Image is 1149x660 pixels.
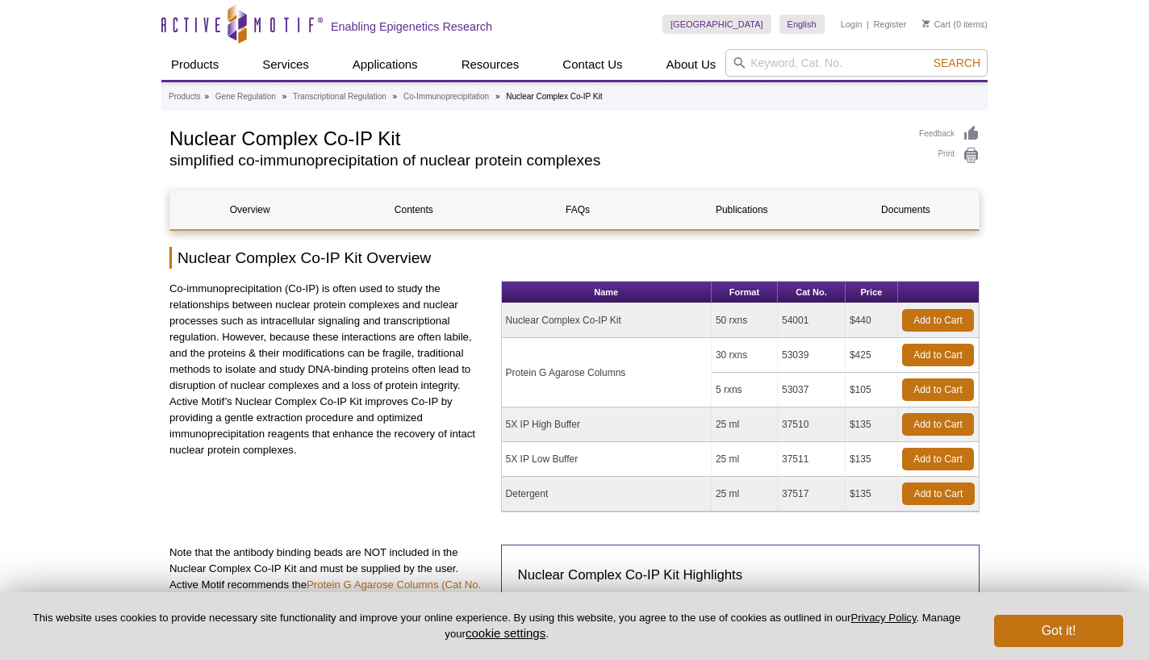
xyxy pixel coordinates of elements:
a: Login [841,19,863,30]
li: Nuclear Complex Co-IP Kit [506,92,602,101]
img: Your Cart [922,19,930,27]
a: Overview [170,190,329,229]
td: Nuclear Complex Co-IP Kit [502,303,712,338]
td: $135 [846,442,898,477]
td: 37511 [778,442,846,477]
td: 37510 [778,407,846,442]
td: 54001 [778,303,846,338]
td: 25 ml [712,477,778,512]
td: $135 [846,477,898,512]
button: Got it! [994,615,1123,647]
h2: simplified co-immunoprecipitation of nuclear protein complexes [169,153,903,168]
td: Protein G Agarose Columns [502,338,712,407]
td: 25 ml [712,407,778,442]
th: Name [502,282,712,303]
a: Contact Us [553,49,632,80]
td: 5X IP High Buffer [502,407,712,442]
li: | [867,15,869,34]
a: Products [161,49,228,80]
a: Feedback [919,125,980,143]
p: Co-immunoprecipitation (Co-IP) is often used to study the relationships between nuclear protein c... [169,281,489,458]
td: $135 [846,407,898,442]
p: This website uses cookies to provide necessary site functionality and improve your online experie... [26,611,967,641]
a: Transcriptional Regulation [293,90,386,104]
a: Privacy Policy [850,612,916,624]
td: $425 [846,338,898,373]
th: Format [712,282,778,303]
th: Price [846,282,898,303]
td: 5 rxns [712,373,778,407]
td: 50 rxns [712,303,778,338]
a: Co-Immunoprecipitation [403,90,489,104]
li: (0 items) [922,15,988,34]
a: Add to Cart [902,482,975,505]
a: Add to Cart [902,413,974,436]
td: 30 rxns [712,338,778,373]
a: Publications [662,190,821,229]
input: Keyword, Cat. No. [725,49,988,77]
li: » [495,92,500,101]
li: » [204,92,209,101]
h3: Nuclear Complex Co-IP Kit Highlights [518,566,963,585]
td: 53037 [778,373,846,407]
a: Gene Regulation [215,90,276,104]
a: Cart [922,19,951,30]
a: English [779,15,825,34]
a: Products [169,90,200,104]
h1: Nuclear Complex Co-IP Kit [169,125,903,149]
td: 25 ml [712,442,778,477]
a: Register [873,19,906,30]
a: Contents [334,190,493,229]
td: 5X IP Low Buffer [502,442,712,477]
td: Detergent [502,477,712,512]
li: » [282,92,287,101]
a: Print [919,147,980,165]
h2: Enabling Epigenetics Research [331,19,492,34]
a: Add to Cart [902,344,974,366]
a: Add to Cart [902,448,974,470]
h2: Nuclear Complex Co-IP Kit Overview [169,247,980,269]
button: Search [929,56,985,70]
span: Search [934,56,980,69]
a: Resources [452,49,529,80]
a: About Us [657,49,726,80]
a: FAQs [498,190,657,229]
a: Protein G Agarose Columns (Cat No. 53037/53039) [169,579,481,607]
a: Add to Cart [902,309,974,332]
td: $105 [846,373,898,407]
td: 53039 [778,338,846,373]
a: Add to Cart [902,378,974,401]
a: Services [253,49,319,80]
th: Cat No. [778,282,846,303]
a: [GEOGRAPHIC_DATA] [662,15,771,34]
a: Documents [826,190,985,229]
a: Applications [343,49,428,80]
td: $440 [846,303,898,338]
button: cookie settings [466,626,545,640]
td: 37517 [778,477,846,512]
li: » [393,92,398,101]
